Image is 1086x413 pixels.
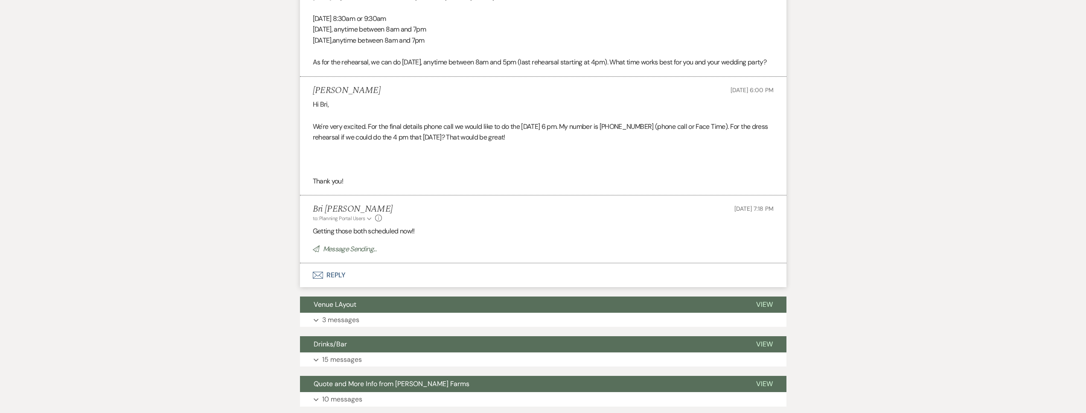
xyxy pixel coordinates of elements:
h5: [PERSON_NAME] [313,85,381,96]
span: [DATE] 8:30am or 9:30am [313,14,386,23]
p: 10 messages [322,394,362,405]
span: [DATE] 7:18 PM [734,205,773,212]
button: View [742,297,786,313]
button: Drinks/Bar [300,336,742,352]
p: Getting those both scheduled now!! [313,226,774,237]
button: 10 messages [300,392,786,407]
p: 15 messages [322,354,362,365]
button: View [742,336,786,352]
button: 15 messages [300,352,786,367]
span: anytime between 8am and 7pm [332,36,425,45]
span: View [756,379,773,388]
h5: Bri [PERSON_NAME] [313,204,393,215]
button: 3 messages [300,313,786,327]
span: to: Planning Portal Users [313,215,365,222]
p: Message Sending... [313,244,774,255]
p: 3 messages [322,314,359,326]
span: View [756,340,773,349]
button: Reply [300,263,786,287]
p: [DATE], [313,35,774,46]
button: Quote and More Info from [PERSON_NAME] Farms [300,376,742,392]
span: View [756,300,773,309]
span: Quote and More Info from [PERSON_NAME] Farms [314,379,469,388]
span: As for the rehearsal, we can do [DATE], anytime between 8am and 5pm (last rehearsal starting at 4... [313,58,766,67]
button: Venue LAyout [300,297,742,313]
button: View [742,376,786,392]
p: Hi Bri, [313,99,774,110]
span: Drinks/Bar [314,340,347,349]
span: Venue LAyout [314,300,356,309]
span: [DATE], anytime between 8am and 7pm [313,25,426,34]
button: to: Planning Portal Users [313,215,373,222]
span: [DATE] 6:00 PM [731,86,773,94]
p: Thank you! [313,176,774,187]
p: We're very excited. For the final details phone call we would like to do the [DATE] 6 pm. My numb... [313,121,774,143]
